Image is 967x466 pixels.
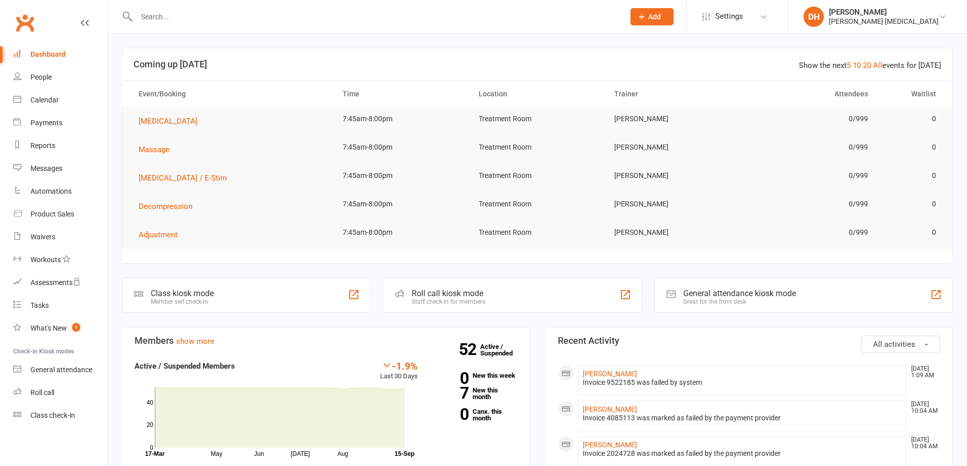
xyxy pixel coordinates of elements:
[30,278,81,286] div: Assessments
[13,381,107,404] a: Roll call
[30,187,72,195] div: Automations
[139,230,178,239] span: Adjustment
[605,135,741,159] td: [PERSON_NAME]
[583,449,903,458] div: Invoice 2024728 was marked as failed by the payment provider
[30,50,65,58] div: Dashboard
[412,289,485,298] div: Roll call kiosk mode
[741,192,877,216] td: 0/999
[139,173,227,183] span: [MEDICAL_DATA] / E-Stim
[13,359,107,381] a: General attendance kiosk mode
[873,340,915,349] span: All activities
[151,298,214,305] div: Member self check-in
[13,294,107,317] a: Tasks
[470,81,606,107] th: Location
[30,141,55,150] div: Reports
[139,117,197,126] span: [MEDICAL_DATA]
[139,172,234,184] button: [MEDICAL_DATA] / E-Stim
[13,180,107,203] a: Automations
[139,145,170,154] span: Massage
[13,66,107,89] a: People
[877,164,945,188] td: 0
[30,119,62,127] div: Payments
[412,298,485,305] div: Staff check-in for members
[583,378,903,387] div: Invoice 9522185 was failed by system
[605,81,741,107] th: Trainer
[30,411,75,419] div: Class check-in
[13,134,107,157] a: Reports
[605,164,741,188] td: [PERSON_NAME]
[135,336,517,346] h3: Members
[906,437,940,450] time: [DATE] 10:04 AM
[480,336,525,364] a: 52Active / Suspended
[129,81,334,107] th: Event/Booking
[829,8,939,17] div: [PERSON_NAME]
[139,229,185,241] button: Adjustment
[433,371,469,386] strong: 0
[380,360,418,382] div: Last 30 Days
[30,366,92,374] div: General attendance
[470,164,606,188] td: Treatment Room
[30,388,54,397] div: Roll call
[334,135,470,159] td: 7:45am-8:00pm
[683,289,796,298] div: General attendance kiosk mode
[151,289,214,298] div: Class kiosk mode
[605,192,741,216] td: [PERSON_NAME]
[605,107,741,131] td: [PERSON_NAME]
[470,135,606,159] td: Treatment Room
[30,73,52,81] div: People
[334,192,470,216] td: 7:45am-8:00pm
[139,115,205,127] button: [MEDICAL_DATA]
[176,337,214,346] a: show more
[741,164,877,188] td: 0/999
[139,200,199,212] button: Decompression
[906,366,940,379] time: [DATE] 1:09 AM
[873,61,882,70] a: All
[13,248,107,271] a: Workouts
[13,112,107,134] a: Payments
[334,81,470,107] th: Time
[741,135,877,159] td: 0/999
[72,323,80,332] span: 1
[877,107,945,131] td: 0
[741,221,877,244] td: 0/999
[13,271,107,294] a: Assessments
[380,360,418,371] div: -1.9%
[630,8,674,25] button: Add
[433,385,469,401] strong: 7
[847,61,851,70] a: 5
[683,298,796,305] div: Great for the front desk
[334,221,470,244] td: 7:45am-8:00pm
[470,107,606,131] td: Treatment Room
[433,408,517,421] a: 0Canx. this month
[470,192,606,216] td: Treatment Room
[13,317,107,340] a: What's New1
[741,107,877,131] td: 0/999
[470,221,606,244] td: Treatment Room
[13,157,107,180] a: Messages
[459,342,480,357] strong: 52
[906,401,940,414] time: [DATE] 10:04 AM
[139,202,192,211] span: Decompression
[30,256,61,264] div: Workouts
[433,372,517,379] a: 0New this week
[583,370,637,378] a: [PERSON_NAME]
[877,221,945,244] td: 0
[30,96,59,104] div: Calendar
[583,405,637,413] a: [PERSON_NAME]
[829,17,939,26] div: [PERSON_NAME] [MEDICAL_DATA]
[861,336,940,353] button: All activities
[605,221,741,244] td: [PERSON_NAME]
[583,441,637,449] a: [PERSON_NAME]
[30,324,67,332] div: What's New
[13,404,107,427] a: Class kiosk mode
[433,387,517,400] a: 7New this month
[30,164,62,172] div: Messages
[799,59,941,71] div: Show the next events for [DATE]
[715,5,743,28] span: Settings
[139,144,177,156] button: Massage
[334,107,470,131] td: 7:45am-8:00pm
[853,61,861,70] a: 10
[30,301,49,309] div: Tasks
[13,89,107,112] a: Calendar
[877,192,945,216] td: 0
